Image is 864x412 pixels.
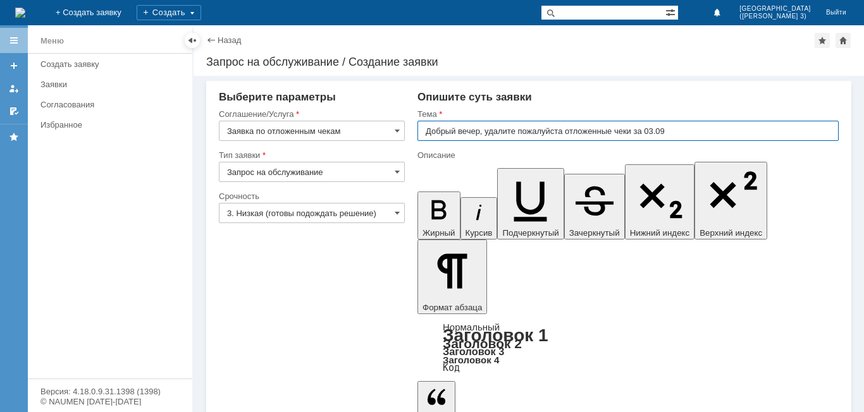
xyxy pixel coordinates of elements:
button: Нижний индекс [625,164,695,239]
div: Избранное [40,120,171,130]
div: Скрыть меню [185,33,200,48]
div: Создать [137,5,201,20]
a: Нормальный [443,322,500,332]
a: Согласования [35,95,190,114]
div: Формат абзаца [417,323,839,372]
a: Перейти на домашнюю страницу [15,8,25,18]
button: Жирный [417,191,460,239]
span: [GEOGRAPHIC_DATA] [739,5,811,13]
a: Заголовок 4 [443,354,499,365]
a: Заголовок 1 [443,325,548,345]
span: Опишите суть заявки [417,91,532,103]
span: Нижний индекс [630,228,690,238]
div: Тип заявки [219,151,402,159]
div: Соглашение/Услуга [219,110,402,118]
div: Версия: 4.18.0.9.31.1398 (1398) [40,387,180,396]
span: Расширенный поиск [665,6,678,18]
div: Согласования [40,100,185,109]
div: Меню [40,33,64,49]
a: Назад [218,35,241,45]
a: Мои заявки [4,78,24,99]
a: Создать заявку [35,54,190,74]
a: Создать заявку [4,56,24,76]
div: Сделать домашней страницей [836,33,851,48]
button: Зачеркнутый [564,174,625,239]
a: Заголовок 2 [443,336,522,351]
img: logo [15,8,25,18]
a: Код [443,362,460,373]
span: Курсив [466,228,493,238]
div: © NAUMEN [DATE]-[DATE] [40,397,180,406]
button: Верхний индекс [694,162,767,239]
a: Мои согласования [4,101,24,121]
span: Формат абзаца [423,303,482,312]
div: Описание [417,151,836,159]
span: ([PERSON_NAME] 3) [739,13,811,20]
div: Создать заявку [40,59,185,69]
a: Заголовок 3 [443,346,504,357]
div: Тема [417,110,836,118]
div: Срочность [219,192,402,200]
a: Заявки [35,75,190,94]
button: Подчеркнутый [497,168,564,239]
div: Добавить в избранное [815,33,830,48]
span: Верхний индекс [700,228,762,238]
span: Жирный [423,228,455,238]
span: Выберите параметры [219,91,336,103]
button: Формат абзаца [417,239,487,314]
span: Зачеркнутый [569,228,620,238]
button: Курсив [460,197,498,239]
div: Заявки [40,80,185,89]
span: Подчеркнутый [502,228,559,238]
div: Запрос на обслуживание / Создание заявки [206,56,851,68]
